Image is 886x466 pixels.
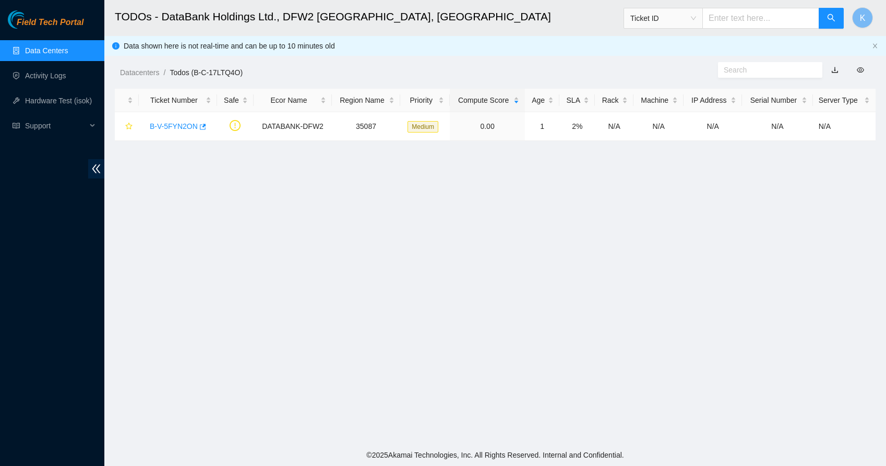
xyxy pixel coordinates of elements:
a: Datacenters [120,68,159,77]
button: star [121,118,133,135]
td: N/A [633,112,684,141]
span: / [163,68,165,77]
td: DATABANK-DFW2 [254,112,332,141]
a: Data Centers [25,46,68,55]
span: Field Tech Portal [17,18,83,28]
td: 0.00 [450,112,525,141]
a: Hardware Test (isok) [25,97,92,105]
td: 35087 [332,112,400,141]
td: N/A [595,112,633,141]
span: Ticket ID [630,10,696,26]
img: Akamai Technologies [8,10,53,29]
button: close [872,43,878,50]
td: N/A [813,112,876,141]
td: 1 [525,112,559,141]
td: N/A [742,112,812,141]
input: Search [724,64,808,76]
a: Todos (B-C-17LTQ4O) [170,68,243,77]
button: K [852,7,873,28]
span: Medium [408,121,438,133]
span: Support [25,115,87,136]
a: Akamai TechnologiesField Tech Portal [8,19,83,32]
span: eye [857,66,864,74]
td: 2% [559,112,595,141]
footer: © 2025 Akamai Technologies, Inc. All Rights Reserved. Internal and Confidential. [104,444,886,466]
span: close [872,43,878,49]
a: download [831,66,839,74]
button: download [823,62,846,78]
span: read [13,122,20,129]
a: Activity Logs [25,71,66,80]
span: double-left [88,159,104,178]
span: exclamation-circle [230,120,241,131]
span: K [860,11,866,25]
td: N/A [684,112,742,141]
a: B-V-5FYN2ON [150,122,198,130]
input: Enter text here... [702,8,819,29]
span: star [125,123,133,131]
button: search [819,8,844,29]
span: search [827,14,835,23]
